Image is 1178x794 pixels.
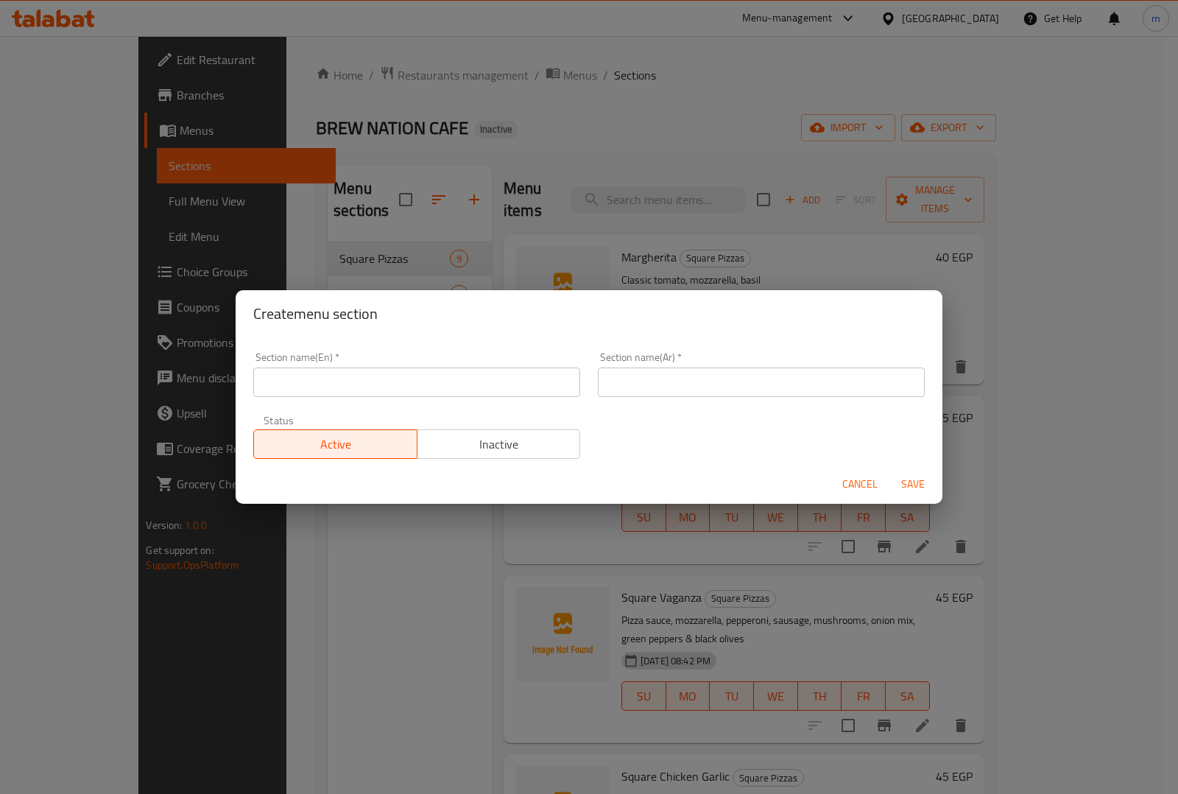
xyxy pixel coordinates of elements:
button: Save [889,471,937,498]
span: Cancel [842,475,878,493]
button: Inactive [417,429,581,459]
span: Save [895,475,931,493]
button: Active [253,429,417,459]
input: Please enter section name(en) [253,368,580,397]
button: Cancel [836,471,883,498]
span: Inactive [423,434,575,455]
input: Please enter section name(ar) [598,368,925,397]
span: Active [260,434,412,455]
h2: Create menu section [253,302,925,326]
